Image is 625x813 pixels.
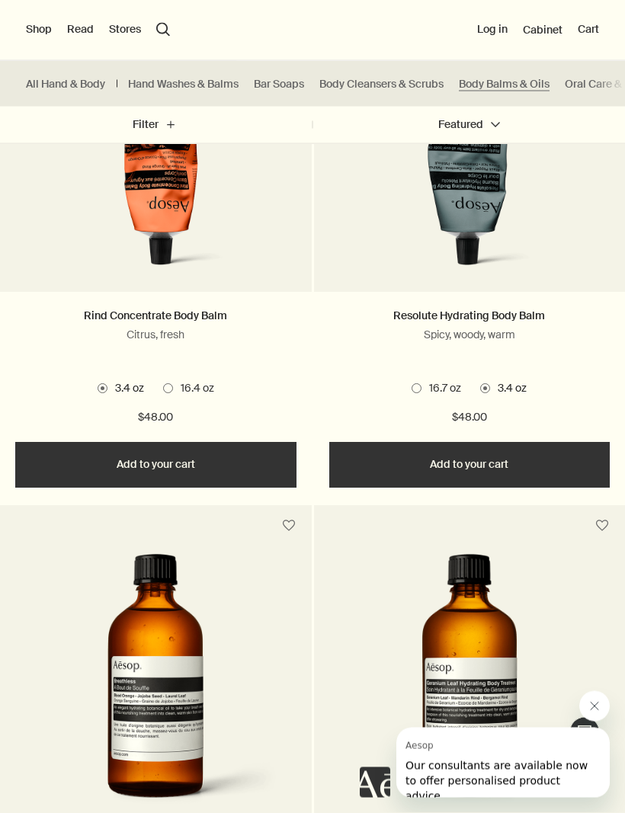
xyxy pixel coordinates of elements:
[329,443,611,488] button: Add to your cart - $48.00
[329,328,611,342] p: Spicy, woody, warm
[578,22,599,37] button: Cart
[84,309,227,323] a: Rind Concentrate Body Balm
[393,309,545,323] a: Resolute Hydrating Body Balm
[477,22,508,37] button: Log in
[67,22,94,37] button: Read
[459,77,550,91] a: Body Balms & Oils
[275,513,303,540] button: Save to cabinet
[156,23,170,37] button: Open search
[15,443,296,488] button: Add to your cart - $48.00
[9,32,191,75] span: Our consultants are available now to offer personalised product advice.
[15,328,296,342] p: Citrus, fresh
[26,22,52,37] button: Shop
[360,767,390,798] iframe: no content
[490,382,527,397] span: 3.4 oz
[319,77,444,91] a: Body Cleansers & Scrubs
[396,728,610,798] iframe: Message from Aesop
[109,22,141,37] button: Stores
[354,18,585,285] img: Resolute Hydrating Balm in an aluminium tube
[254,77,304,91] a: Bar Soaps
[40,18,271,285] img: Rind Concetrate Body Balm in aluminium tube
[421,382,461,397] span: 16.7 oz
[138,409,173,427] span: $48.00
[173,382,214,397] span: 16.4 oz
[107,382,144,397] span: 3.4 oz
[128,77,239,91] a: Hand Washes & Balms
[312,107,625,143] button: Featured
[523,23,562,37] a: Cabinet
[579,691,610,722] iframe: Close message from Aesop
[26,77,105,91] a: All Hand & Body
[452,409,487,427] span: $48.00
[360,691,610,798] div: Aesop says "Our consultants are available now to offer personalised product advice.". Open messag...
[588,513,616,540] button: Save to cabinet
